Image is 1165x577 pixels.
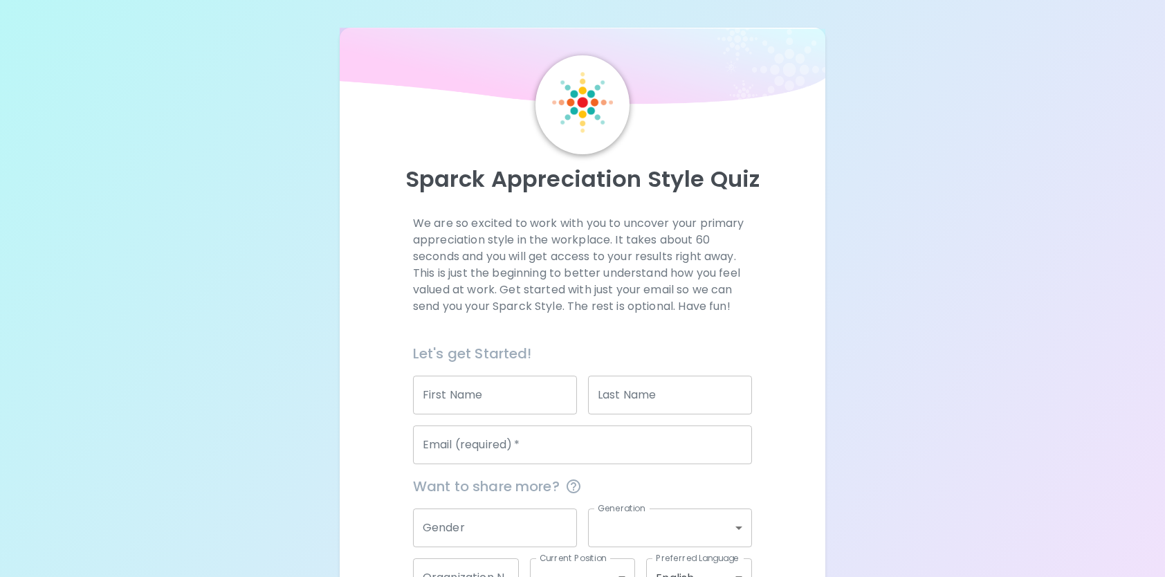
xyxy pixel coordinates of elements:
[413,215,752,315] p: We are so excited to work with you to uncover your primary appreciation style in the workplace. I...
[356,165,809,193] p: Sparck Appreciation Style Quiz
[656,552,739,564] label: Preferred Language
[413,342,752,365] h6: Let's get Started!
[540,552,607,564] label: Current Position
[598,502,645,514] label: Generation
[413,475,752,497] span: Want to share more?
[340,28,825,111] img: wave
[565,478,582,495] svg: This information is completely confidential and only used for aggregated appreciation studies at ...
[552,72,613,133] img: Sparck Logo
